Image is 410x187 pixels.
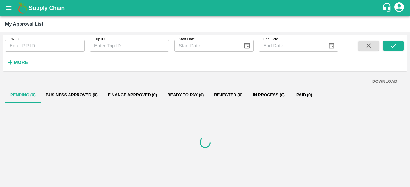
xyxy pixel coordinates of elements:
button: Ready To Pay (0) [162,87,209,103]
label: Trip ID [94,37,105,42]
label: End Date [263,37,278,42]
button: Choose date [241,40,253,52]
button: DOWNLOAD [370,76,400,87]
input: Enter PR ID [5,40,85,52]
label: PR ID [10,37,19,42]
div: customer-support [382,2,393,14]
input: Start Date [174,40,238,52]
div: account of current user [393,1,405,15]
input: Enter Trip ID [90,40,169,52]
input: End Date [259,40,323,52]
button: Paid (0) [290,87,319,103]
button: Pending (0) [5,87,41,103]
button: Choose date [325,40,338,52]
button: open drawer [1,1,16,15]
button: In Process (0) [248,87,290,103]
button: Finance Approved (0) [103,87,162,103]
a: Supply Chain [29,4,382,12]
b: Supply Chain [29,5,65,11]
div: My Approval List [5,20,43,28]
label: Start Date [179,37,195,42]
strong: More [14,60,28,65]
button: Rejected (0) [209,87,248,103]
button: Business Approved (0) [41,87,103,103]
button: More [5,57,30,68]
img: logo [16,2,29,14]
